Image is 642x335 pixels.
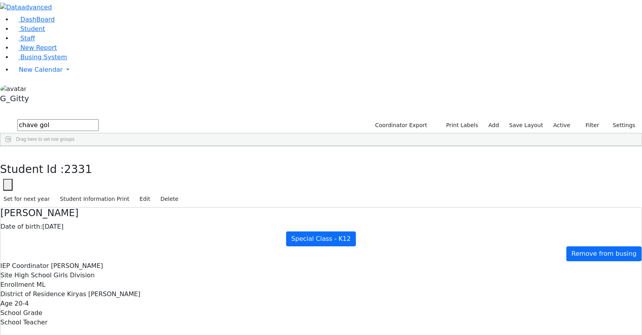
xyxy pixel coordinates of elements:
[550,119,574,131] label: Active
[286,231,356,246] a: Special Class - K12
[15,300,29,307] span: 20-4
[20,35,35,42] span: Staff
[13,53,67,61] a: Busing System
[603,119,639,131] button: Settings
[0,308,42,318] label: School Grade
[13,44,57,51] a: New Report
[19,66,63,73] span: New Calendar
[370,119,431,131] button: Coordinator Export
[0,208,642,219] h4: [PERSON_NAME]
[0,261,49,271] label: IEP Coordinator
[51,262,103,269] span: [PERSON_NAME]
[0,222,642,231] div: [DATE]
[13,35,35,42] a: Staff
[566,246,642,261] a: Remove from busing
[67,290,140,298] span: Kiryas [PERSON_NAME]
[157,193,182,205] button: Delete
[485,119,502,131] a: Add
[0,299,13,308] label: Age
[56,193,133,205] button: Student Information Print
[0,318,47,327] label: School Teacher
[16,137,74,142] span: Drag here to set row groups
[13,62,642,78] a: New Calendar
[0,271,13,280] label: Site
[20,16,55,23] span: DashBoard
[437,119,482,131] button: Print Labels
[0,222,42,231] label: Date of birth:
[20,53,67,61] span: Busing System
[20,44,57,51] span: New Report
[13,25,45,33] a: Student
[0,289,65,299] label: District of Residence
[20,25,45,33] span: Student
[36,281,45,288] span: ML
[17,119,99,131] input: Search
[64,163,92,176] span: 2331
[0,280,34,289] label: Enrollment
[13,16,55,23] a: DashBoard
[506,119,546,131] button: Save Layout
[575,119,603,131] button: Filter
[15,271,95,279] span: High School Girls Division
[136,193,154,205] button: Edit
[571,250,637,257] span: Remove from busing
